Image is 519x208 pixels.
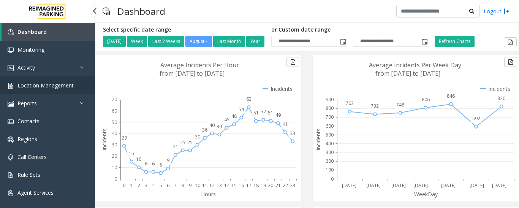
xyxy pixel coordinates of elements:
[103,36,126,47] button: [DATE]
[148,36,184,47] button: Last 2 Weeks
[290,130,295,137] text: 33
[209,182,215,189] text: 12
[253,182,259,189] text: 18
[275,112,281,118] text: 49
[152,182,155,189] text: 4
[339,36,347,47] span: Toggle popup
[17,100,37,107] span: Reports
[8,65,14,71] img: 'icon'
[8,119,14,125] img: 'icon'
[112,108,117,114] text: 60
[8,172,14,178] img: 'icon'
[391,182,406,189] text: [DATE]
[331,176,334,182] text: 0
[283,121,288,127] text: 41
[112,153,117,159] text: 20
[326,140,334,147] text: 400
[231,113,237,119] text: 48
[112,119,117,125] text: 50
[369,61,461,69] text: Average Incidents Per Week Day
[414,191,438,198] text: WeekDay
[8,101,14,107] img: 'icon'
[375,69,440,78] text: from [DATE] to [DATE]
[441,182,456,189] text: [DATE]
[130,182,133,189] text: 1
[366,182,381,189] text: [DATE]
[145,182,147,189] text: 3
[326,96,334,103] text: 900
[160,162,162,168] text: 5
[315,129,322,151] text: Incidents
[8,29,14,35] img: 'icon'
[224,182,230,189] text: 14
[167,157,169,164] text: 9
[503,7,510,15] img: logout
[122,135,127,141] text: 29
[224,116,229,123] text: 45
[413,182,428,189] text: [DATE]
[326,158,334,164] text: 200
[195,133,200,140] text: 30
[492,182,506,189] text: [DATE]
[114,176,117,182] text: 0
[160,69,225,78] text: from [DATE] to [DATE]
[202,127,207,133] text: 36
[160,61,239,69] text: Average Incidents Per Hour
[217,182,222,189] text: 13
[112,141,117,148] text: 30
[174,182,177,189] text: 7
[422,96,430,103] text: 806
[470,182,484,189] text: [DATE]
[209,122,215,129] text: 40
[145,160,147,167] text: 6
[420,36,429,47] span: Toggle popup
[447,93,455,99] text: 846
[2,23,95,41] a: Dashboard
[187,139,193,146] text: 25
[201,191,216,198] text: Hours
[8,154,14,160] img: 'icon'
[217,123,222,130] text: 39
[275,182,281,189] text: 21
[17,171,40,178] span: Rule Sets
[173,143,178,150] text: 21
[346,100,354,106] text: 762
[261,182,266,189] text: 19
[326,167,334,173] text: 100
[8,47,14,53] img: 'icon'
[180,139,185,146] text: 25
[181,182,184,189] text: 8
[484,7,510,15] a: Logout
[286,57,299,67] button: Export to pdf
[160,182,162,189] text: 5
[114,2,169,21] h3: Dashboard
[283,182,288,189] text: 22
[17,135,37,143] span: Regions
[396,102,404,108] text: 748
[202,182,207,189] text: 11
[103,2,110,21] img: pageIcon
[17,46,44,53] span: Monitoring
[17,117,40,125] span: Contacts
[17,82,74,89] span: Location Management
[290,182,295,189] text: 23
[17,189,54,196] span: Agent Services
[8,190,14,196] img: 'icon'
[342,182,356,189] text: [DATE]
[167,182,169,189] text: 6
[17,153,47,160] span: Call Centers
[371,103,379,109] text: 732
[17,64,35,71] span: Activity
[239,106,244,113] text: 54
[497,95,505,102] text: 820
[152,160,155,167] text: 6
[326,105,334,111] text: 800
[112,96,117,103] text: 70
[253,110,259,116] text: 51
[189,182,191,189] text: 9
[136,156,141,162] text: 10
[112,130,117,137] text: 40
[231,182,237,189] text: 15
[8,137,14,143] img: 'icon'
[103,27,266,33] h5: Select specific date range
